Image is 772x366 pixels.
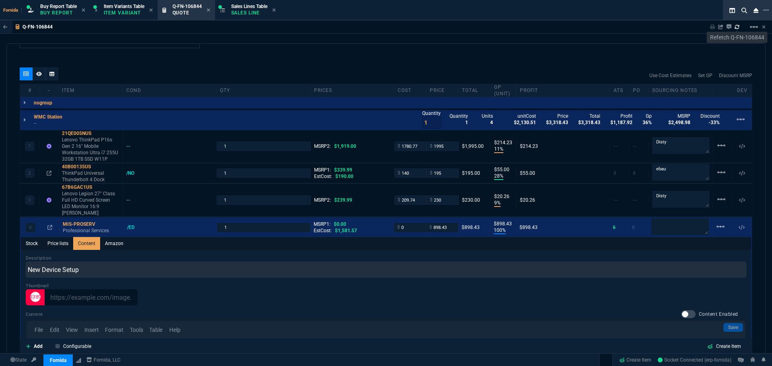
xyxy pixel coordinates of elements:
[717,141,726,150] mat-icon: Example home icon
[613,225,616,230] span: 6
[459,87,491,94] div: Total
[494,166,513,173] p: $55.00
[231,4,267,9] span: Sales Lines Table
[494,221,513,227] p: $898.43
[172,4,202,9] span: Q-FN-106844
[63,343,91,350] p: Configurable
[716,222,725,231] mat-icon: Example home icon
[520,197,607,203] div: $20.26
[26,311,43,318] label: Content
[29,224,32,231] p: 4
[429,224,432,231] span: $
[34,120,67,127] p: --
[491,84,517,97] div: GP (unit)
[632,225,635,230] span: 0
[314,143,391,149] div: MSRP2:
[658,357,731,363] span: Socket Connected (erp-fornida)
[73,237,100,250] a: Content
[82,7,85,14] nx-icon: Close Tab
[462,197,487,203] div: $230.00
[698,72,712,79] a: Set GP
[736,115,745,124] mat-icon: Example home icon
[34,343,43,350] p: Add
[699,311,738,317] span: Content Enabled
[123,87,217,94] div: cond
[394,87,427,94] div: cost
[397,224,400,231] span: $
[494,146,503,153] p: 11%
[430,170,432,176] span: $
[430,143,432,149] span: $
[8,356,29,364] a: Global State
[701,341,747,352] a: Create Item
[762,24,766,30] a: Hide Workbench
[3,8,22,13] span: Fornida
[520,170,607,176] div: $55.00
[29,356,39,364] a: API TOKEN
[616,354,655,366] a: Create Item
[126,143,138,149] div: --
[398,170,400,176] span: $
[6,6,712,15] body: Rich Text Area. Press ALT-0 for help.
[28,197,31,203] p: 3
[462,224,487,231] div: $898.43
[520,143,607,149] div: $214.23
[649,72,692,79] a: Use Cost Estimates
[26,283,49,288] label: Thumbnail
[62,184,119,190] div: 67B6GAC1US
[614,170,616,176] span: 0
[47,143,51,149] nx-icon: Item not found in Business Central. The quote is still valid.
[28,170,31,176] p: 2
[649,87,713,94] div: Sourcing Notes
[398,143,400,149] span: $
[47,225,52,230] nx-icon: Open In Opposite Panel
[34,114,62,120] p: WMC Station
[62,137,119,162] p: Lenovo ThinkPad P16s Gen 2 16" Mobile Workstation Ultra i7 255U 32GB 1TB SSD W11P
[314,221,390,227] div: MSRP1:
[21,237,43,250] a: Stock
[26,262,746,278] input: Line Description
[610,87,630,94] div: ATS
[717,194,726,204] mat-icon: Example home icon
[633,170,636,176] span: 0
[630,87,649,94] div: PO
[84,356,123,364] a: msbcCompanyName
[494,193,513,200] p: $20.26
[314,167,391,173] div: MSRP1:
[47,197,51,203] nx-icon: Item not found in Business Central. The quote is still valid.
[63,221,120,227] div: MIS-PROSERV
[62,130,119,137] div: 21QE005NUS
[427,87,459,94] div: price
[272,7,276,14] nx-icon: Close Tab
[314,197,391,203] div: MSRP2:
[26,256,51,261] label: Description
[40,10,77,16] p: Buy Report
[633,197,637,203] span: --
[149,7,153,14] nx-icon: Close Tab
[494,227,506,234] p: 100%
[23,24,53,30] p: Q-FN-106844
[334,221,346,227] span: $0.00
[519,224,606,231] div: $898.43
[314,173,391,180] div: EstCost:
[334,143,356,149] span: $1,919.00
[750,6,762,15] nx-icon: Close Workbench
[100,237,128,250] a: Amazon
[422,110,441,117] p: Quantity
[43,237,73,250] a: Price lists
[28,143,31,149] p: 1
[62,170,119,183] p: ThinkPad Universal Thunderbolt 4 Dock
[614,197,618,203] span: --
[494,200,501,207] p: 9%
[717,168,726,177] mat-icon: Example home icon
[217,87,310,94] div: qty
[126,170,142,176] div: /NO
[3,24,8,30] nx-icon: Back to Table
[763,6,769,14] nx-icon: Open New Tab
[658,356,731,364] a: 5MqnrmSN7jB4r-RDAADh
[34,100,52,106] p: nogroup
[749,22,759,32] mat-icon: Example home icon
[39,87,59,94] div: --
[311,87,394,94] div: prices
[633,143,637,149] span: --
